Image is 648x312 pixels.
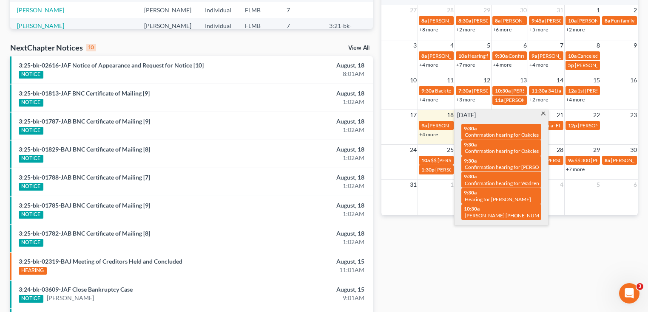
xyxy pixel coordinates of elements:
span: 9:30a [464,157,477,164]
span: 1 [596,5,601,15]
div: August, 15 [255,257,364,266]
span: 6 [523,40,528,51]
span: 31 [409,180,418,190]
span: 8 [596,40,601,51]
span: 9:30a [464,189,477,196]
a: +3 more [456,96,475,103]
span: 15 [592,75,601,85]
td: Individual [198,2,238,18]
div: August, 18 [255,229,364,238]
span: 8:30a [458,17,471,24]
span: Confirmation hearing for Oakcies [PERSON_NAME] & [PERSON_NAME] [465,132,625,138]
div: 10 [86,44,96,51]
td: 7 [280,2,322,18]
span: 8a [605,17,610,24]
td: 7 [280,18,322,42]
span: Confirmation hearing for [PERSON_NAME] [465,164,561,170]
a: +7 more [566,166,585,172]
td: 3:21-bk-00447 [322,18,373,42]
div: 1:02AM [255,210,364,218]
span: 10:30a [464,205,480,212]
a: +4 more [493,62,512,68]
span: 10a [568,17,577,24]
a: 3:25-bk-01788-JAB BNC Certificate of Mailing [7] [19,174,150,181]
span: Confirmation hearing for Oakcies [PERSON_NAME] & [PERSON_NAME] [465,148,625,154]
span: [DATE] [457,111,476,119]
span: 9:30a [421,87,434,94]
div: NOTICE [19,295,43,303]
div: 8:01AM [255,70,364,78]
span: Hearing for [PERSON_NAME] [465,196,531,202]
span: 9a [531,53,537,59]
div: NOTICE [19,183,43,191]
a: +2 more [529,96,548,103]
div: NOTICE [19,155,43,163]
td: FLMB [238,18,280,42]
span: [PERSON_NAME] [PHONE_NUMBER] [472,17,558,24]
span: 11 [446,75,455,85]
span: 31 [556,5,564,15]
a: 3:25-bk-01829-BAJ BNC Certificate of Mailing [8] [19,146,150,153]
span: 23 [629,110,638,120]
span: 10a [568,53,577,59]
span: 1 [449,180,455,190]
div: 1:02AM [255,182,364,190]
div: August, 18 [255,201,364,210]
span: 4 [559,180,564,190]
span: 8a [421,53,427,59]
div: NOTICE [19,99,43,107]
span: 9:45a [531,17,544,24]
span: 13 [519,75,528,85]
a: 3:25-bk-02319-BAJ Meeting of Creditors Held and Concluded [19,258,182,265]
span: 9:30a [464,125,477,132]
span: 9 [633,40,638,51]
a: 3:25-bk-01782-JAB BNC Certificate of Mailing [8] [19,230,150,237]
div: NOTICE [19,239,43,247]
span: 17 [409,110,418,120]
span: [PERSON_NAME] [PHONE_NUMBER] [428,122,514,129]
span: 16 [629,75,638,85]
span: 10a [421,157,430,163]
span: [PERSON_NAME] [PHONE_NUMBER] [512,87,597,94]
span: 9:30a [495,53,508,59]
span: [PERSON_NAME] [PHONE_NUMBER] [428,17,514,24]
a: +4 more [419,62,438,68]
div: August, 18 [255,89,364,98]
span: 28 [556,145,564,155]
span: [PERSON_NAME] [PHONE_NUMBER] [538,53,624,59]
div: NOTICE [19,71,43,79]
a: View All [348,45,369,51]
a: [PERSON_NAME] [17,22,64,29]
div: August, 18 [255,61,364,70]
a: 3:25-bk-01787-JAB BNC Certificate of Mailing [9] [19,118,150,125]
div: August, 18 [255,173,364,182]
div: 1:02AM [255,98,364,106]
span: 3 [412,40,418,51]
span: 7 [559,40,564,51]
span: [PERSON_NAME] [PHONE_NUMBER] [504,97,590,103]
span: 29 [483,5,491,15]
span: 7:30a [458,87,471,94]
span: 14 [556,75,564,85]
span: 27 [409,5,418,15]
span: 5p [568,62,574,68]
span: 10 [409,75,418,85]
span: 6 [633,180,638,190]
span: 10a [458,53,467,59]
td: FLMB [238,2,280,18]
a: +2 more [566,26,585,33]
span: Canceled: [PERSON_NAME] [577,53,640,59]
div: HEARING [19,267,47,275]
span: 8a [495,17,500,24]
a: +4 more [419,131,438,138]
span: 8a [421,17,427,24]
a: +4 more [419,96,438,103]
span: 3 [637,283,643,290]
span: Confirmation hearing for Wadren [PERSON_NAME] [465,180,580,186]
a: +6 more [493,26,512,33]
a: +7 more [456,62,475,68]
a: +8 more [419,26,438,33]
span: 4 [449,40,455,51]
span: 25 [446,145,455,155]
span: 12p [568,122,577,129]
